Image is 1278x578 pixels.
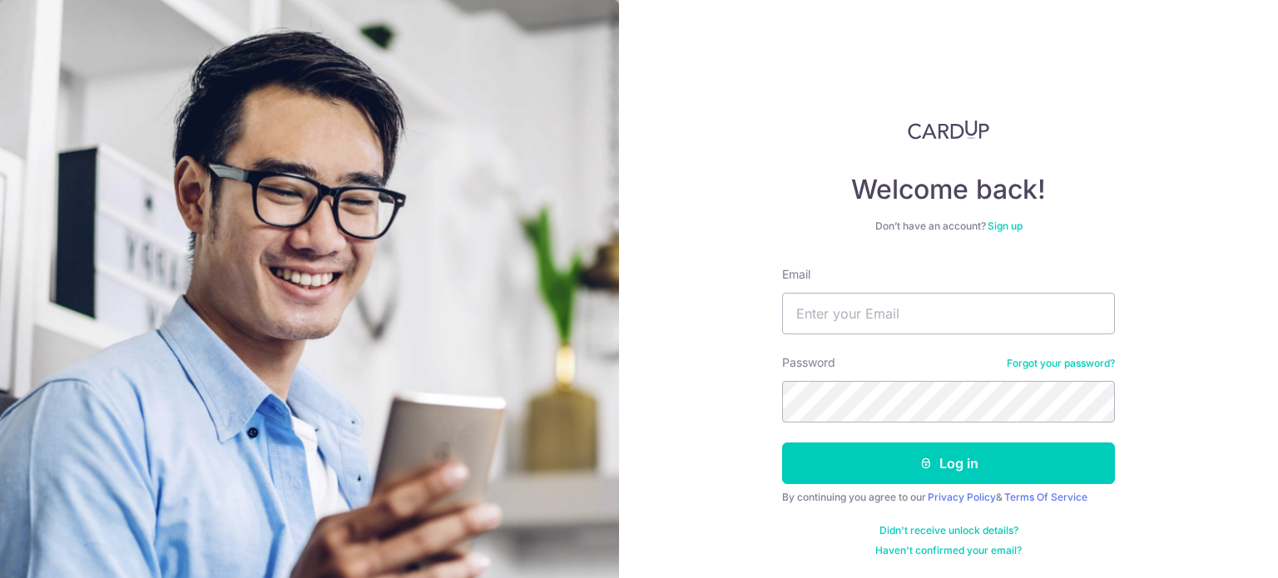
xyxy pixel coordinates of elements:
a: Sign up [988,220,1023,232]
input: Enter your Email [782,293,1115,334]
div: By continuing you agree to our & [782,491,1115,504]
a: Haven't confirmed your email? [875,544,1022,557]
label: Password [782,354,835,371]
a: Privacy Policy [928,491,996,503]
a: Forgot your password? [1007,357,1115,370]
div: Don’t have an account? [782,220,1115,233]
img: CardUp Logo [908,120,989,140]
a: Terms Of Service [1004,491,1087,503]
a: Didn't receive unlock details? [879,524,1018,537]
h4: Welcome back! [782,173,1115,206]
label: Email [782,266,810,283]
button: Log in [782,442,1115,484]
